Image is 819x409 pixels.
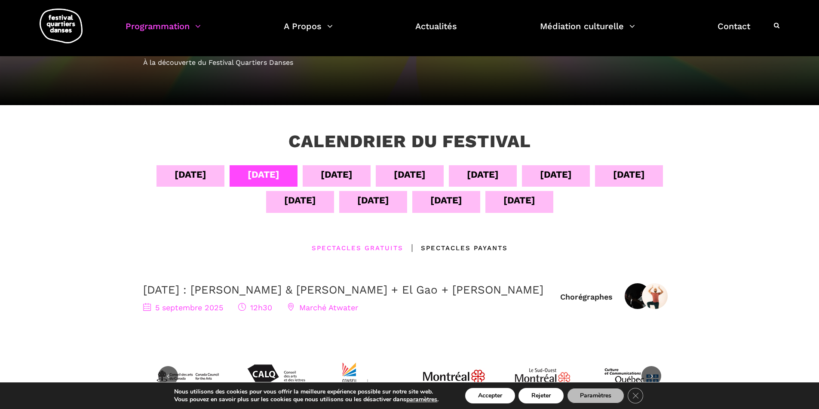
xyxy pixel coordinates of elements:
img: CMYK_Logo_CAMMontreal [333,344,397,409]
img: Logo_Mtl_Le_Sud-Ouest.svg_ [510,344,575,409]
span: 5 septembre 2025 [143,303,223,312]
button: Accepter [465,388,515,403]
div: [DATE] [357,193,389,208]
div: [DATE] [467,167,499,182]
button: paramètres [406,396,437,403]
div: [DATE] [503,193,535,208]
img: JPGnr_b [422,344,486,409]
div: [DATE] [248,167,279,182]
span: Marché Atwater [287,303,358,312]
a: [DATE] : [PERSON_NAME] & [PERSON_NAME] + El Gao + [PERSON_NAME] [143,283,543,296]
p: Nous utilisons des cookies pour vous offrir la meilleure expérience possible sur notre site web. [174,388,439,396]
button: Rejeter [518,388,564,403]
div: Chorégraphes [560,292,613,302]
div: [DATE] [284,193,316,208]
img: logo-fqd-med [40,9,83,43]
span: 12h30 [238,303,272,312]
a: Programmation [126,19,201,44]
div: [DATE] [613,167,645,182]
img: Rameez Karim [642,283,668,309]
p: Vous pouvez en savoir plus sur les cookies que nous utilisons ou les désactiver dans . [174,396,439,403]
div: [DATE] [540,167,572,182]
button: Paramètres [567,388,624,403]
div: À la découverte du Festival Quartiers Danses [143,57,676,68]
a: A Propos [284,19,333,44]
div: Spectacles Payants [403,243,508,253]
a: Médiation culturelle [540,19,635,44]
div: [DATE] [430,193,462,208]
button: Close GDPR Cookie Banner [628,388,643,403]
div: Spectacles gratuits [312,243,403,253]
img: Calq_noir [244,344,308,409]
div: [DATE] [175,167,206,182]
a: Contact [718,19,750,44]
img: CAC_BW_black_f [155,344,220,409]
div: [DATE] [321,167,353,182]
h3: Calendrier du festival [288,131,531,152]
a: Actualités [415,19,457,44]
div: [DATE] [394,167,426,182]
img: Athena Lucie Assamba & Leah Danga [625,283,650,309]
img: mccq-3-3 [599,344,664,409]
